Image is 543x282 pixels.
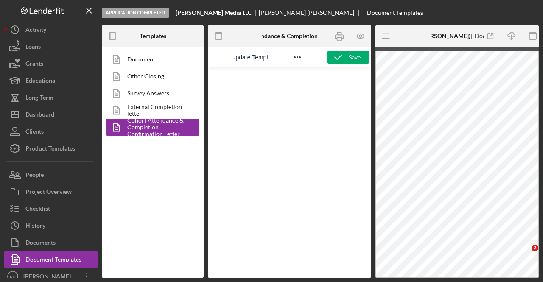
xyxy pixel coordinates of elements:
div: Documents [25,234,56,253]
span: 2 [532,245,538,251]
button: Reveal or hide additional toolbar items [290,51,305,63]
div: Document Templates [367,9,423,16]
button: Reset the template to the current product template value [228,51,279,63]
div: Long-Term [25,89,53,108]
a: Survey Answers [106,85,195,102]
div: Clients [25,123,44,142]
button: People [4,166,98,183]
button: Dashboard [4,106,98,123]
div: People [25,166,44,185]
span: Update Template [231,54,276,61]
b: Cohort Attendance & Completion Confirmation Letter [230,33,371,39]
a: External Completion letter [106,102,195,119]
button: Checklist [4,200,98,217]
div: Dashboard [25,106,54,125]
div: Application Completed [102,8,169,18]
button: Activity [4,21,98,38]
button: Long-Term [4,89,98,106]
div: Project Overview [25,183,72,202]
b: [PERSON_NAME] Media LLC [176,9,252,16]
div: Product Templates [25,140,75,159]
div: | Document 1 [409,33,506,39]
div: Save [349,51,361,64]
button: History [4,217,98,234]
div: [PERSON_NAME] [PERSON_NAME] [259,9,361,16]
button: Documents [4,234,98,251]
button: Grants [4,55,98,72]
iframe: Intercom live chat [514,245,535,265]
iframe: Rich Text Area [208,67,371,278]
button: Clients [4,123,98,140]
div: Checklist [25,200,50,219]
button: Product Templates [4,140,98,157]
div: Grants [25,55,43,74]
div: Loans [25,38,41,57]
a: Other Closing [106,68,195,85]
div: Activity [25,21,46,40]
a: Document [106,51,195,68]
button: Save [327,51,369,64]
a: Cohort Attendance & Completion Confirmation Letter [106,119,195,136]
div: History [25,217,45,236]
b: W9 ([PERSON_NAME]) [409,32,470,39]
button: Educational [4,72,98,89]
button: Document Templates [4,251,98,268]
button: Project Overview [4,183,98,200]
b: Templates [140,33,166,39]
button: Loans [4,38,98,55]
text: KD [10,274,15,279]
div: Document Templates [25,251,81,270]
div: Educational [25,72,57,91]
